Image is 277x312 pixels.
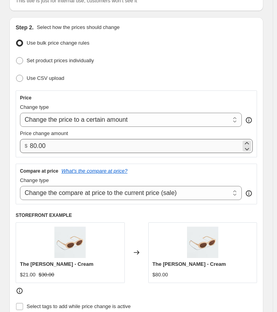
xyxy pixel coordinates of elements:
[245,116,253,124] div: help
[153,261,226,267] span: The [PERSON_NAME] - Cream
[25,143,27,149] span: $
[16,212,257,218] h6: STOREFRONT EXAMPLE
[20,130,68,136] span: Price change amount
[37,23,120,31] p: Select how the prices should change
[20,168,58,174] h3: Compare at price
[27,40,89,46] span: Use bulk price change rules
[245,189,253,197] div: help
[20,271,36,279] div: $21.00
[153,271,168,279] div: $80.00
[20,104,49,110] span: Change type
[27,303,131,309] span: Select tags to add while price change is active
[30,139,241,153] input: 80.00
[16,23,34,31] h2: Step 2.
[61,168,128,174] button: What's the compare at price?
[27,58,94,63] span: Set product prices individually
[20,95,31,101] h3: Price
[20,177,49,183] span: Change type
[54,227,86,258] img: 220915_LuvLou_Product29_2afac0c1-cced-426e-aeab-327d20b3aa10_80x.jpg
[187,227,218,258] img: 220915_LuvLou_Product29_2afac0c1-cced-426e-aeab-327d20b3aa10_80x.jpg
[27,75,64,81] span: Use CSV upload
[39,271,54,279] strike: $30.00
[20,261,94,267] span: The [PERSON_NAME] - Cream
